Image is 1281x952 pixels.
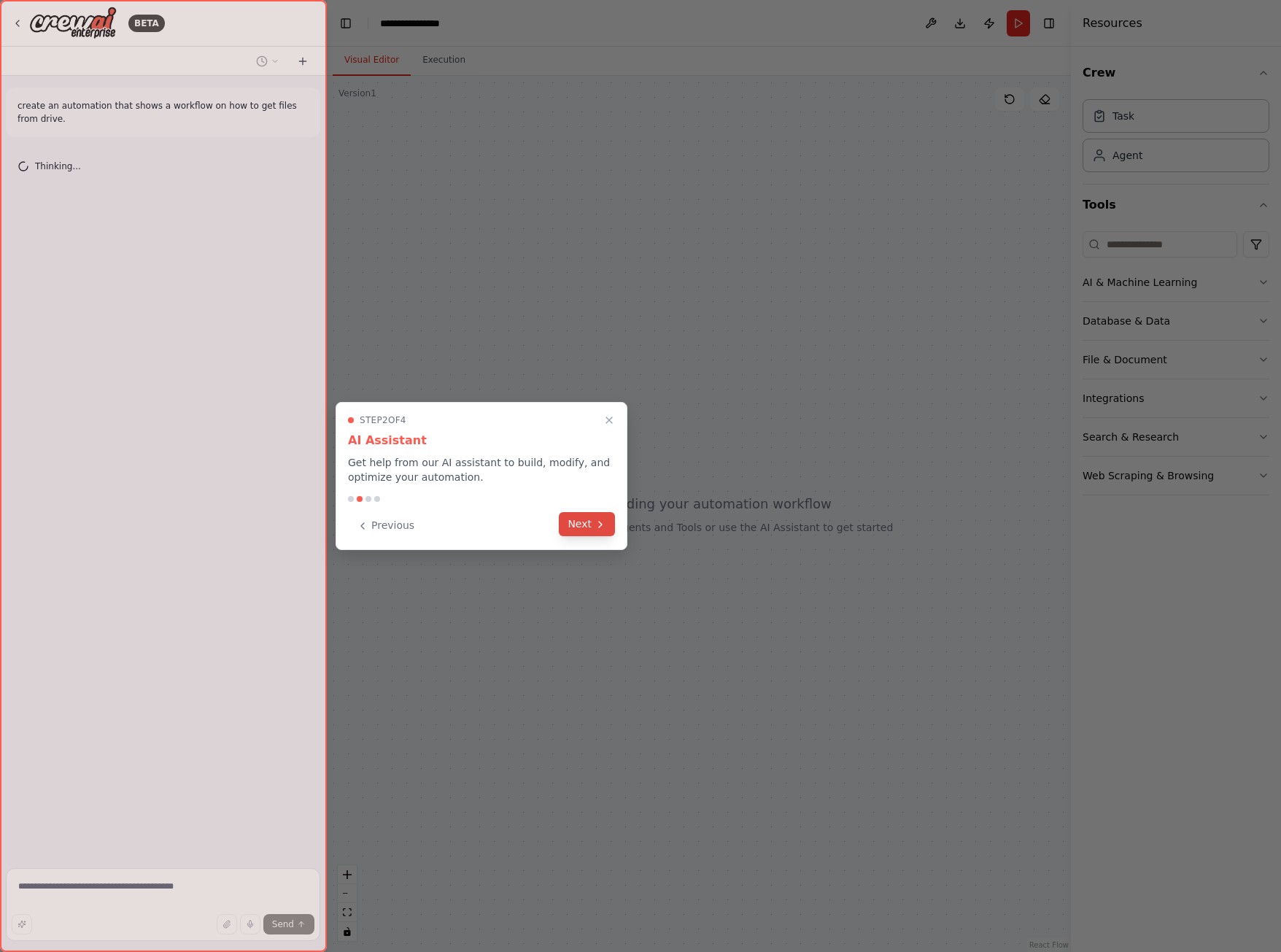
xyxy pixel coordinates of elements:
span: Step 2 of 4 [360,414,406,426]
button: Close walkthrough [600,411,618,429]
button: Previous [348,514,423,538]
button: Next [559,512,615,536]
p: Get help from our AI assistant to build, modify, and optimize your automation. [348,455,615,484]
button: Hide left sidebar [336,13,356,34]
h3: AI Assistant [348,432,615,449]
